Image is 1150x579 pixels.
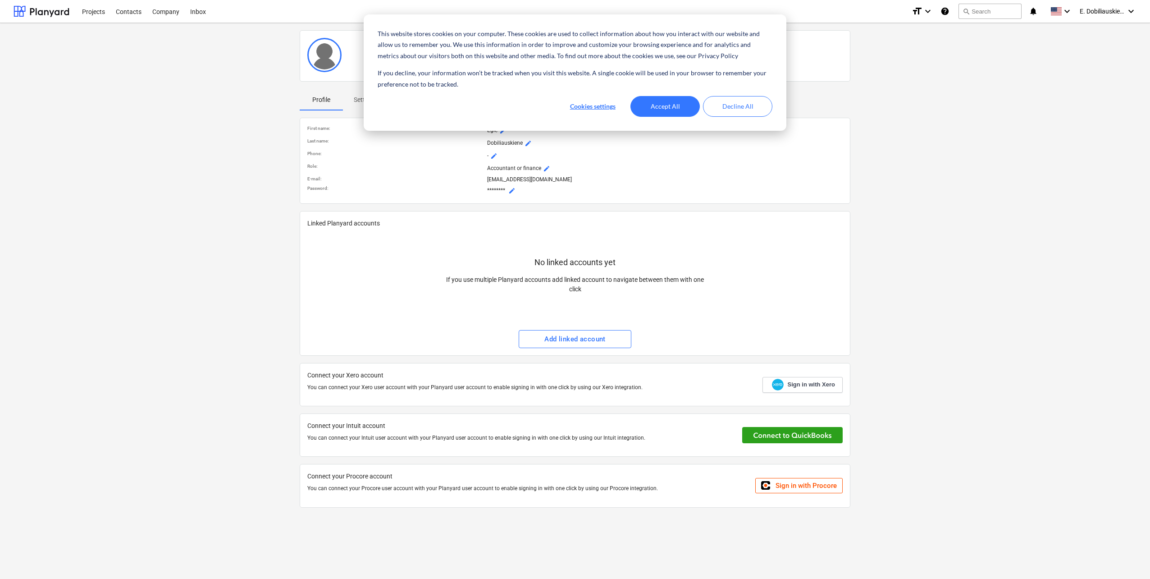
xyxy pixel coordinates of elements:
i: Knowledge base [940,6,949,17]
p: Role : [307,163,484,169]
i: format_size [912,6,922,17]
button: Add linked account [519,330,631,348]
p: Profile [310,95,332,105]
div: Cookie banner [364,14,786,131]
span: mode_edit [508,187,516,194]
p: Dobiliauskiene [487,138,843,149]
p: Connect your Intuit account [307,421,735,431]
i: notifications [1029,6,1038,17]
span: Sign in with Xero [788,381,835,389]
p: [EMAIL_ADDRESS][DOMAIN_NAME] [487,176,843,184]
p: If you decline, your information won’t be tracked when you visit this website. A single cookie wi... [378,68,772,90]
p: You can connect your Xero user account with your Planyard user account to enable signing in with ... [307,384,755,391]
img: Xero logo [772,379,784,391]
span: mode_edit [525,140,532,147]
p: Last name : [307,138,484,144]
p: Phone : [307,151,484,156]
p: Connect your Procore account [307,472,748,481]
span: mode_edit [490,152,497,160]
span: Sign in with Procore [776,482,837,490]
p: Settings [354,95,377,105]
span: E. Dobiliauskiene [1080,8,1125,15]
p: Password : [307,185,484,191]
p: Linked Planyard accounts [307,219,843,228]
p: Connect your Xero account [307,371,755,380]
span: mode_edit [543,165,550,172]
p: If you use multiple Planyard accounts add linked account to navigate between them with one click [441,275,709,294]
button: Accept All [630,96,700,117]
p: E-mail : [307,176,484,182]
p: You can connect your Procore user account with your Planyard user account to enable signing in wi... [307,485,748,492]
button: Decline All [703,96,772,117]
a: Sign in with Xero [762,377,843,393]
a: Sign in with Procore [755,478,843,493]
p: First name : [307,125,484,131]
i: keyboard_arrow_down [922,6,933,17]
p: No linked accounts yet [534,257,616,268]
span: search [963,8,970,15]
p: You can connect your Intuit user account with your Planyard user account to enable signing in wit... [307,434,735,442]
img: User avatar [307,38,342,72]
i: keyboard_arrow_down [1062,6,1072,17]
i: keyboard_arrow_down [1126,6,1136,17]
p: - [487,151,843,161]
button: Cookies settings [558,96,627,117]
button: Search [958,4,1022,19]
p: This website stores cookies on your computer. These cookies are used to collect information about... [378,28,772,62]
div: Add linked account [544,333,606,345]
p: Accountant or finance [487,163,843,174]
